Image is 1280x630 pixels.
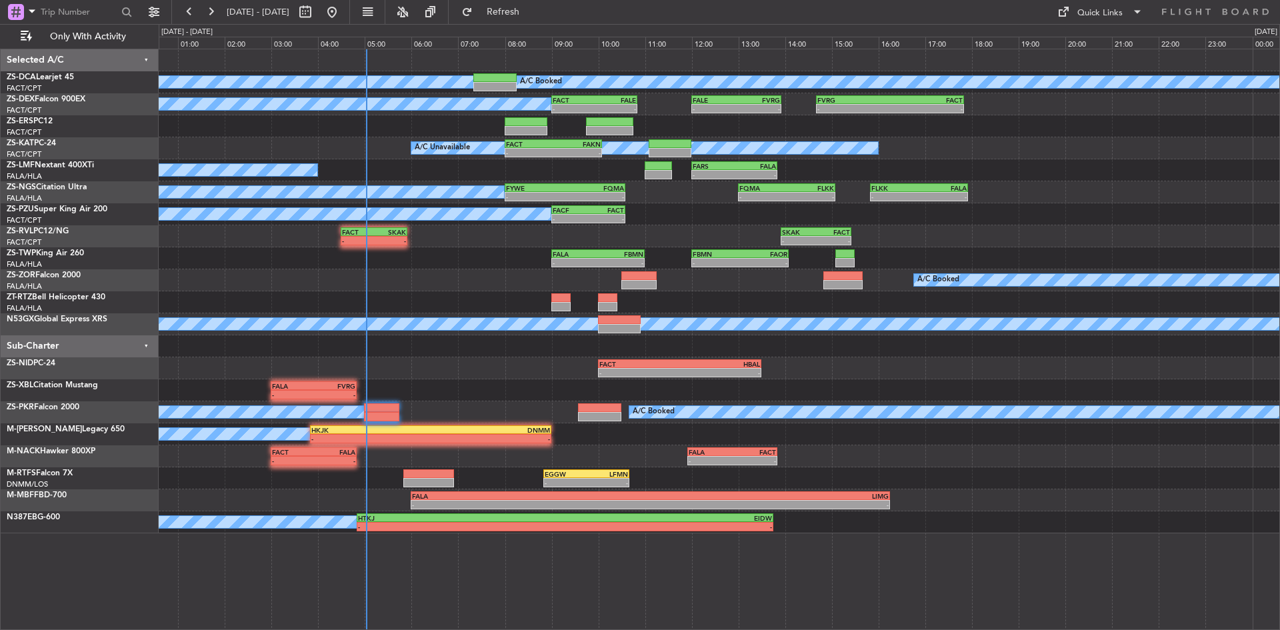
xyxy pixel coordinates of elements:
div: FLKK [787,184,834,192]
span: [DATE] - [DATE] [227,6,289,18]
span: ZS-PZU [7,205,34,213]
div: SKAK [782,228,816,236]
a: FACT/CPT [7,215,41,225]
a: FACT/CPT [7,149,41,159]
div: - [599,369,680,377]
span: ZS-ERS [7,117,33,125]
div: FARS [693,162,734,170]
div: FLKK [871,184,919,192]
div: - [679,369,760,377]
a: FALA/HLA [7,281,42,291]
div: HKJK [311,426,431,434]
div: - [871,193,919,201]
div: - [816,237,850,245]
span: ZS-TWP [7,249,36,257]
div: 05:00 [365,37,411,49]
div: Quick Links [1077,7,1123,20]
span: N53GX [7,315,34,323]
div: LIMG [651,492,889,500]
div: - [565,193,624,201]
span: ZS-NID [7,359,33,367]
div: 21:00 [1112,37,1159,49]
div: - [431,435,550,443]
a: ZS-KATPC-24 [7,139,56,147]
div: 15:00 [832,37,879,49]
div: 08:00 [505,37,552,49]
span: M-MBFF [7,491,39,499]
div: FALE [693,96,736,104]
div: - [314,391,355,399]
div: FALA [553,250,598,258]
div: 03:00 [271,37,318,49]
div: FBMN [598,250,643,258]
button: Quick Links [1051,1,1149,23]
input: Trip Number [41,2,117,22]
div: FAKN [553,140,601,148]
div: - [693,171,734,179]
div: - [272,457,313,465]
div: FALA [734,162,775,170]
div: A/C Booked [633,402,675,422]
div: FALE [594,96,635,104]
div: 22:00 [1159,37,1205,49]
div: HTKJ [358,514,565,522]
span: N387EB [7,513,37,521]
a: FALA/HLA [7,193,42,203]
span: ZS-PKR [7,403,34,411]
a: M-RTFSFalcon 7X [7,469,73,477]
a: ZS-PZUSuper King Air 200 [7,205,107,213]
div: EIDW [565,514,772,522]
div: A/C Booked [917,270,959,290]
a: FACT/CPT [7,237,41,247]
div: FQMA [565,184,624,192]
div: - [736,105,779,113]
span: Only With Activity [35,32,141,41]
div: - [919,193,967,201]
div: - [689,457,732,465]
a: ZS-LMFNextant 400XTi [7,161,94,169]
a: DNMM/LOS [7,479,48,489]
div: - [732,457,775,465]
a: ZS-DCALearjet 45 [7,73,74,81]
div: FVRG [736,96,779,104]
div: FYWE [506,184,565,192]
div: 20:00 [1065,37,1112,49]
div: - [890,105,963,113]
div: - [586,479,627,487]
a: ZS-NIDPC-24 [7,359,55,367]
div: FACF [553,206,589,214]
a: M-MBFFBD-700 [7,491,67,499]
div: - [506,149,553,157]
a: ZT-RTZBell Helicopter 430 [7,293,105,301]
div: - [553,215,589,223]
div: - [342,237,374,245]
div: FVRG [314,382,355,390]
div: FACT [553,96,594,104]
div: - [739,193,787,201]
a: M-[PERSON_NAME]Legacy 650 [7,425,125,433]
div: FQMA [739,184,787,192]
div: FALA [314,448,355,456]
span: ZT-RTZ [7,293,32,301]
div: EGGW [545,470,586,478]
div: FACT [732,448,775,456]
div: - [545,479,586,487]
div: 09:00 [552,37,599,49]
div: - [553,259,598,267]
div: A/C Unavailable [415,138,470,158]
span: ZS-KAT [7,139,34,147]
a: FALA/HLA [7,171,42,181]
div: FALA [689,448,732,456]
div: 23:00 [1205,37,1252,49]
div: SKAK [374,228,406,236]
div: - [311,435,431,443]
span: M-NACK [7,447,40,455]
span: ZS-RVL [7,227,33,235]
div: - [506,193,565,201]
a: N387EBG-600 [7,513,60,521]
span: ZS-DCA [7,73,36,81]
a: ZS-ZORFalcon 2000 [7,271,81,279]
div: FACT [890,96,963,104]
div: 13:00 [739,37,785,49]
div: 14:00 [785,37,832,49]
